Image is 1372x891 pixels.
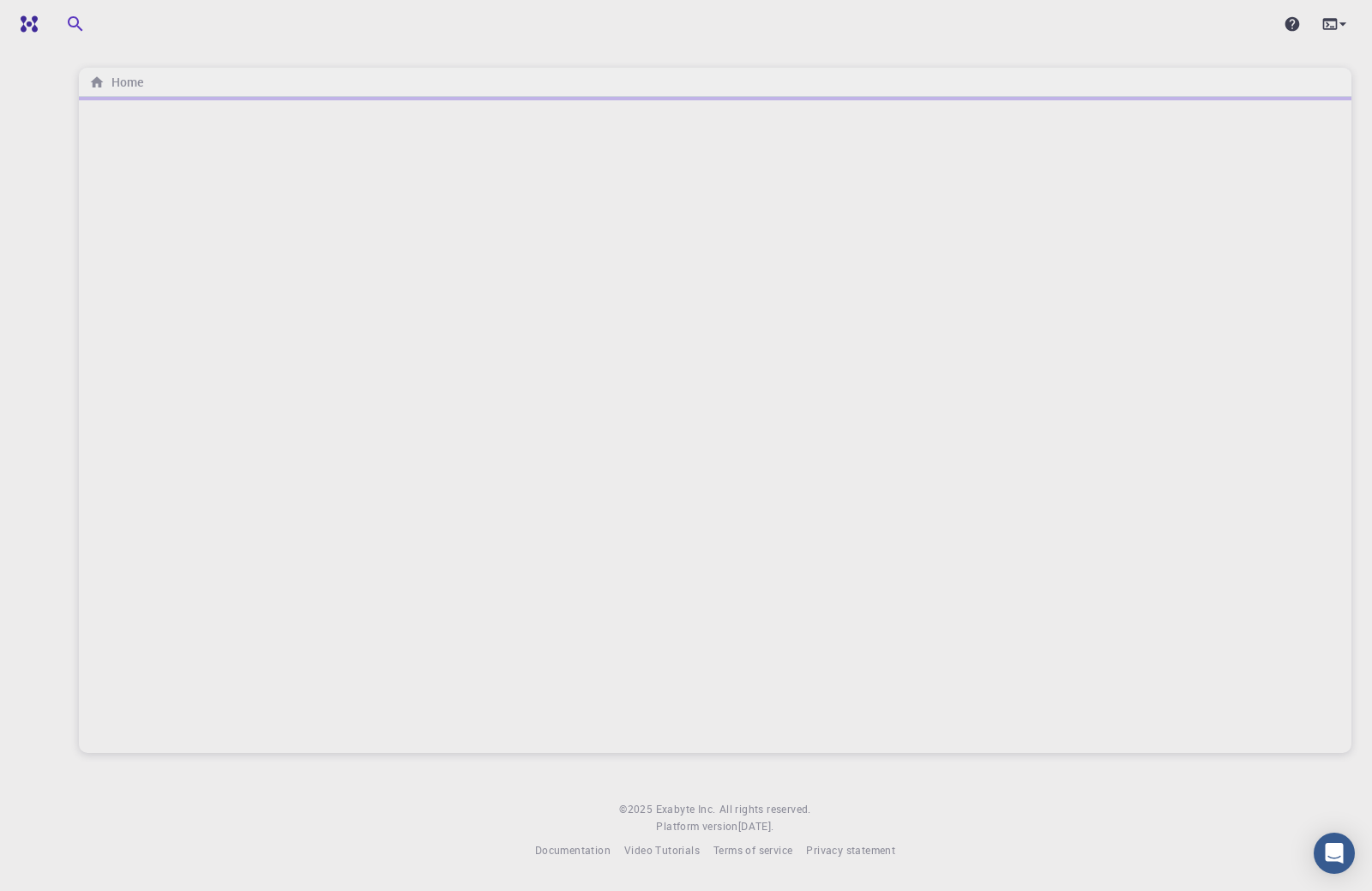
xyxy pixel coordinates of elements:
span: [DATE] . [738,819,774,833]
span: All rights reserved. [719,801,811,818]
img: logo [14,15,38,33]
span: © 2025 [619,801,655,818]
span: Platform version [656,818,737,835]
span: Privacy statement [806,843,895,857]
a: [DATE]. [738,818,774,835]
span: Terms of service [713,843,792,857]
a: Video Tutorials [624,842,700,859]
a: Documentation [535,842,611,859]
span: Documentation [535,843,611,857]
nav: breadcrumb [86,73,147,92]
a: Terms of service [713,842,792,859]
a: Exabyte Inc. [656,801,716,818]
div: Open Intercom Messenger [1314,833,1355,874]
span: Video Tutorials [624,843,700,857]
span: Exabyte Inc. [656,802,716,816]
h6: Home [105,73,143,92]
a: Privacy statement [806,842,895,859]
